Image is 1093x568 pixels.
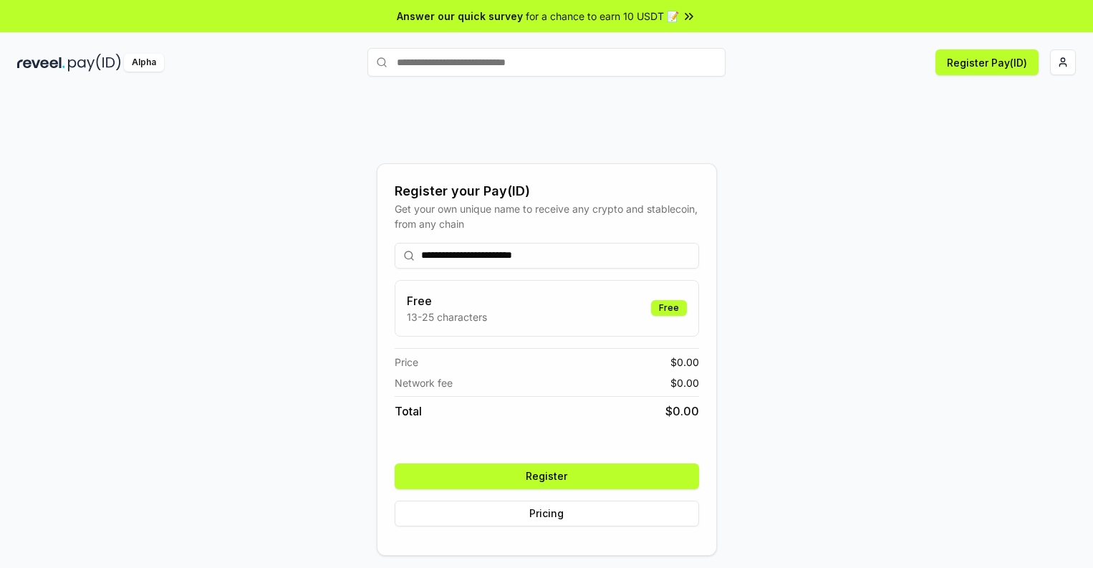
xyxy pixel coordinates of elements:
[395,403,422,420] span: Total
[665,403,699,420] span: $ 0.00
[651,300,687,316] div: Free
[124,54,164,72] div: Alpha
[68,54,121,72] img: pay_id
[395,355,418,370] span: Price
[395,181,699,201] div: Register your Pay(ID)
[395,201,699,231] div: Get your own unique name to receive any crypto and stablecoin, from any chain
[670,355,699,370] span: $ 0.00
[526,9,679,24] span: for a chance to earn 10 USDT 📝
[397,9,523,24] span: Answer our quick survey
[17,54,65,72] img: reveel_dark
[670,375,699,390] span: $ 0.00
[935,49,1039,75] button: Register Pay(ID)
[407,292,487,309] h3: Free
[407,309,487,324] p: 13-25 characters
[395,463,699,489] button: Register
[395,501,699,526] button: Pricing
[395,375,453,390] span: Network fee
